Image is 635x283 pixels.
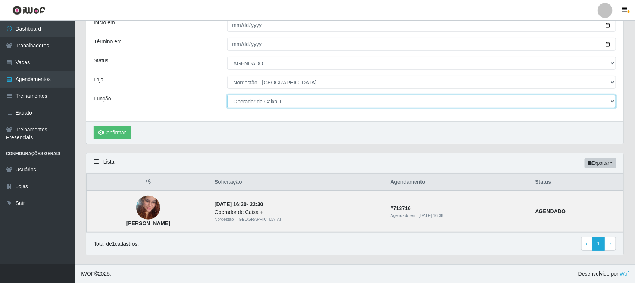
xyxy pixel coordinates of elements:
[81,270,111,278] span: © 2025 .
[12,6,46,15] img: CoreUI Logo
[126,220,170,226] strong: [PERSON_NAME]
[535,208,566,214] strong: AGENDADO
[94,95,111,103] label: Função
[609,240,611,246] span: ›
[215,208,382,216] div: Operador de Caixa +
[604,237,616,251] a: Next
[94,38,122,46] label: Término em
[215,216,382,223] div: Nordestão - [GEOGRAPHIC_DATA]
[531,174,623,191] th: Status
[581,237,616,251] nav: pagination
[391,205,411,211] strong: # 713716
[94,126,131,139] button: Confirmar
[386,174,531,191] th: Agendamento
[215,201,263,207] strong: -
[210,174,386,191] th: Solicitação
[419,213,443,218] time: [DATE] 16:38
[81,271,94,277] span: IWOF
[578,270,629,278] span: Desenvolvido por
[94,240,139,248] p: Total de 1 cadastros.
[136,186,160,229] img: Gabriela Firmino de Lima
[94,19,115,27] label: Início em
[86,153,623,173] div: Lista
[585,158,616,168] button: Exportar
[227,38,616,51] input: 00/00/0000
[586,240,588,246] span: ‹
[619,271,629,277] a: iWof
[94,57,109,65] label: Status
[581,237,593,251] a: Previous
[250,201,263,207] time: 22:30
[592,237,605,251] a: 1
[215,201,247,207] time: [DATE] 16:30
[94,76,103,84] label: Loja
[227,19,616,32] input: 00/00/0000
[391,212,526,219] div: Agendado em:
